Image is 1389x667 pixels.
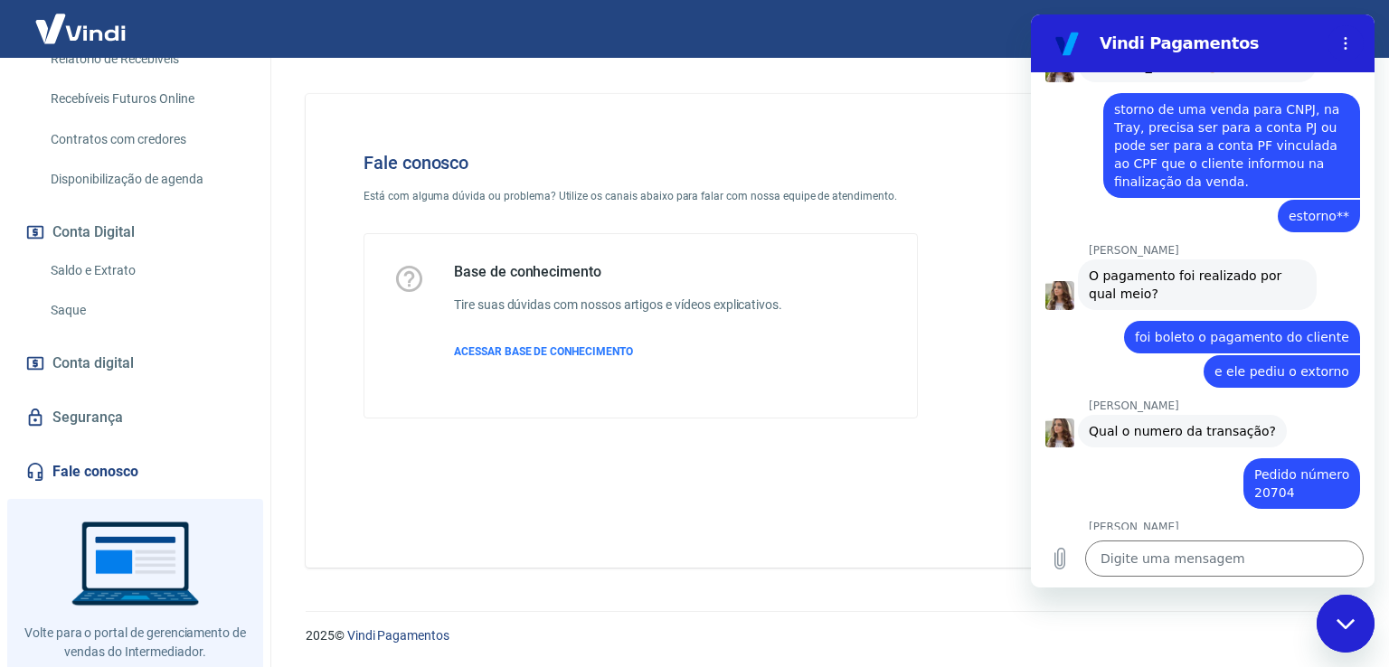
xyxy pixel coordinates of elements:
[454,345,633,358] span: ACESSAR BASE DE CONHECIMENTO
[43,80,249,117] a: Recebíveis Futuros Online
[454,343,782,360] a: ACESSAR BASE DE CONHECIMENTO
[43,121,249,158] a: Contratos com credores
[43,252,249,289] a: Saldo e Extrato
[1302,13,1367,46] button: Sair
[52,351,134,376] span: Conta digital
[22,452,249,492] a: Fale conosco
[22,212,249,252] button: Conta Digital
[347,628,449,643] a: Vindi Pagamentos
[22,398,249,437] a: Segurança
[995,123,1270,364] img: Fale conosco
[454,263,782,281] h5: Base de conhecimento
[22,343,249,383] a: Conta digital
[364,152,918,174] h4: Fale conosco
[43,161,249,198] a: Disponibilização de agenda
[454,296,782,315] h6: Tire suas dúvidas com nossos artigos e vídeos explicativos.
[1317,595,1375,653] iframe: Botão para abrir a janela de mensagens, conversa em andamento
[43,41,249,78] a: Relatório de Recebíveis
[1031,14,1375,587] iframe: Janela de mensagens
[306,626,1346,645] p: 2025 ©
[364,188,918,204] p: Está com alguma dúvida ou problema? Utilize os canais abaixo para falar com nossa equipe de atend...
[43,292,249,329] a: Saque
[22,1,139,56] img: Vindi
